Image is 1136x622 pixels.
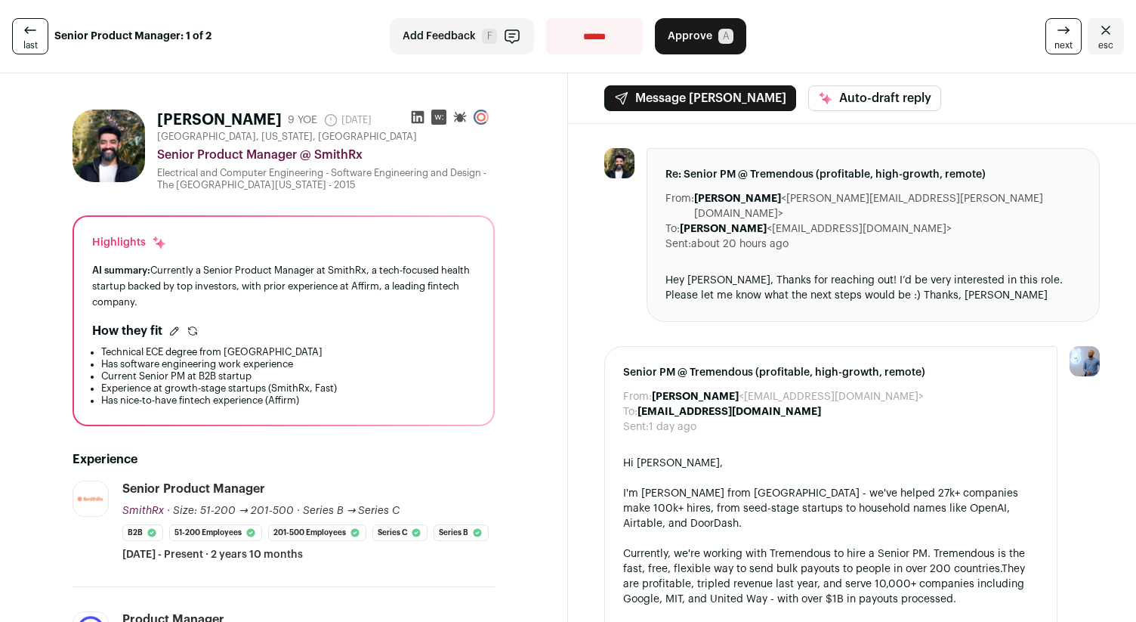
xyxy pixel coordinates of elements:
b: [PERSON_NAME] [694,193,781,204]
li: Series B [434,525,489,541]
span: last [23,39,38,51]
img: e593c7b5bcff0abae627b0371f1939b93fe23c06e670834f238590b9900dd5ef.jpg [604,148,634,178]
li: Has nice-to-have fintech experience (Affirm) [101,395,475,407]
span: Senior PM @ Tremendous (profitable, high-growth, remote) [623,365,1039,380]
li: B2B [122,525,163,541]
h1: [PERSON_NAME] [157,110,282,131]
div: Hi [PERSON_NAME], [623,456,1039,471]
div: I'm [PERSON_NAME] from [GEOGRAPHIC_DATA] - we've helped 27k+ companies make 100k+ hires, from see... [623,486,1039,531]
dd: 1 day ago [649,419,696,435]
li: Technical ECE degree from [GEOGRAPHIC_DATA] [101,346,475,358]
button: Auto-draft reply [808,85,941,111]
span: They are profitable, tripled revenue last year, and serve 10,000+ companies including Google, MIT... [623,564,1025,605]
span: A [718,29,733,44]
span: · Size: 51-200 → 201-500 [167,506,294,516]
li: 201-500 employees [268,525,366,541]
span: Approve [668,29,712,44]
dt: Sent: [623,419,649,435]
dd: about 20 hours ago [691,237,789,252]
span: AI summary: [92,265,150,275]
dt: From: [665,191,694,221]
dt: To: [623,404,637,419]
li: Current Senior PM at B2B startup [101,370,475,382]
b: [EMAIL_ADDRESS][DOMAIN_NAME] [637,407,821,417]
strong: Senior Product Manager: 1 of 2 [54,29,211,44]
a: next [1045,18,1082,54]
span: Add Feedback [403,29,476,44]
span: esc [1098,39,1113,51]
li: Series C [372,525,428,541]
span: SmithRx [122,506,164,516]
dd: <[EMAIL_ADDRESS][DOMAIN_NAME]> [680,221,952,237]
span: Re: Senior PM @ Tremendous (profitable, high-growth, remote) [665,167,1081,182]
dd: <[PERSON_NAME][EMAIL_ADDRESS][PERSON_NAME][DOMAIN_NAME]> [694,191,1081,221]
span: [DATE] - Present · 2 years 10 months [122,547,303,562]
div: Currently a Senior Product Manager at SmithRx, a tech-focused health startup backed by top invest... [92,262,475,310]
button: Approve A [655,18,746,54]
dt: From: [623,389,652,404]
li: Has software engineering work experience [101,358,475,370]
div: Electrical and Computer Engineering - Software Engineering and Design - The [GEOGRAPHIC_DATA][US_... [157,167,495,191]
img: 97332-medium_jpg [1070,346,1100,376]
h2: How they fit [92,322,162,340]
a: Close [1088,18,1124,54]
div: Senior Product Manager @ SmithRx [157,146,495,164]
span: [GEOGRAPHIC_DATA], [US_STATE], [GEOGRAPHIC_DATA] [157,131,417,143]
span: · [297,503,300,518]
div: Currently, we're working with Tremendous to hire a Senior PM. Tremendous is the fast, free, flexi... [623,546,1039,607]
img: 171d7690ce993327dc179c5254e9a87c74dcdaa09412b5fb58a578f381f64f16.jpg [73,481,108,516]
li: 51-200 employees [169,525,262,541]
b: [PERSON_NAME] [680,224,767,234]
dt: To: [665,221,680,237]
span: F [482,29,497,44]
div: 9 YOE [288,113,317,128]
img: e593c7b5bcff0abae627b0371f1939b93fe23c06e670834f238590b9900dd5ef.jpg [73,110,145,182]
a: last [12,18,48,54]
div: Highlights [92,235,167,250]
button: Message [PERSON_NAME] [604,85,796,111]
h2: Experience [73,450,495,469]
dt: Sent: [665,237,691,252]
div: Senior Product Manager [122,481,265,497]
button: Add Feedback F [390,18,534,54]
span: [DATE] [323,113,372,128]
b: [PERSON_NAME] [652,391,739,402]
span: Series B → Series C [303,506,400,516]
span: next [1054,39,1073,51]
div: Hey [PERSON_NAME], Thanks for reaching out! I’d be very interested in this role. Please let me kn... [665,273,1081,303]
li: Experience at growth-stage startups (SmithRx, Fast) [101,382,475,395]
dd: <[EMAIL_ADDRESS][DOMAIN_NAME]> [652,389,924,404]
